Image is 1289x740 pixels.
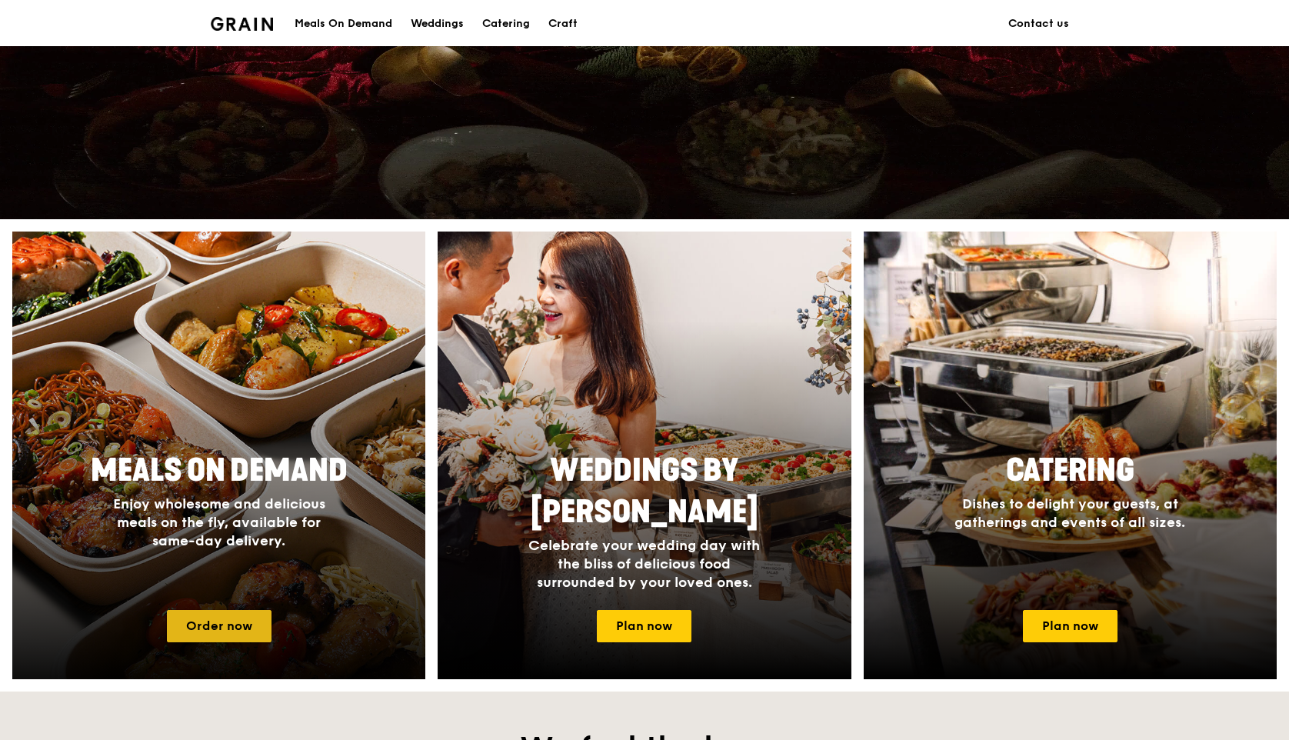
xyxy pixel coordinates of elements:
div: Meals On Demand [295,1,392,47]
a: Craft [539,1,587,47]
img: Grain [211,17,273,31]
span: Dishes to delight your guests, at gatherings and events of all sizes. [954,495,1185,531]
a: Weddings by [PERSON_NAME]Celebrate your wedding day with the bliss of delicious food surrounded b... [438,232,851,679]
a: Plan now [1023,610,1117,642]
a: CateringDishes to delight your guests, at gatherings and events of all sizes.Plan now [864,232,1277,679]
img: catering-card.e1cfaf3e.jpg [864,232,1277,679]
a: Meals On DemandEnjoy wholesome and delicious meals on the fly, available for same-day delivery.Or... [12,232,425,679]
span: Meals On Demand [91,452,348,489]
div: Weddings [411,1,464,47]
a: Plan now [597,610,691,642]
a: Order now [167,610,271,642]
img: weddings-card.4f3003b8.jpg [438,232,851,679]
a: Catering [473,1,539,47]
span: Enjoy wholesome and delicious meals on the fly, available for same-day delivery. [113,495,325,549]
a: Weddings [401,1,473,47]
a: Contact us [999,1,1078,47]
span: Weddings by [PERSON_NAME] [531,452,758,531]
div: Catering [482,1,530,47]
span: Catering [1006,452,1134,489]
span: Celebrate your wedding day with the bliss of delicious food surrounded by your loved ones. [528,537,760,591]
div: Craft [548,1,578,47]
